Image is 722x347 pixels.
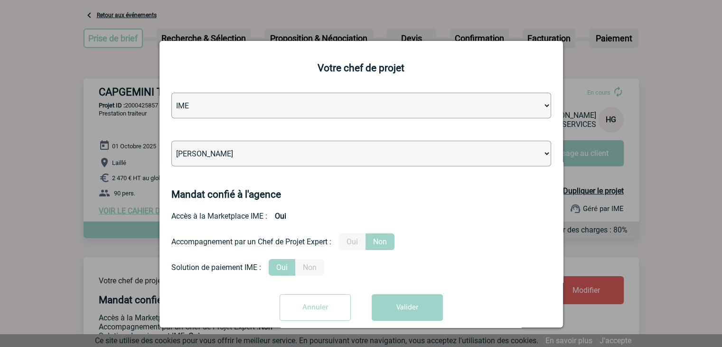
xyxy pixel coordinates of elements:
[171,189,281,200] h4: Mandat confié à l'agence
[269,259,295,276] label: Oui
[171,233,551,250] div: Prestation payante
[267,208,294,224] b: Oui
[339,233,366,250] label: Oui
[295,259,324,276] label: Non
[171,263,261,272] div: Solution de paiement IME :
[171,259,551,276] div: Conformité aux process achat client, Prise en charge de la facturation, Mutualisation de plusieur...
[372,294,443,321] button: Valider
[171,237,331,246] div: Accompagnement par un Chef de Projet Expert :
[171,208,551,224] div: Accès à la Marketplace IME :
[171,62,551,74] h2: Votre chef de projet
[280,294,351,321] input: Annuler
[366,233,394,250] label: Non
